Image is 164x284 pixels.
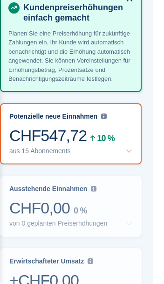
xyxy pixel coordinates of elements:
[9,126,132,145] div: CHF547,72
[9,257,84,265] div: Erwirtschafteter Umsatz
[9,220,107,227] div: von 0 geplanten Preiserhöhungen
[9,185,87,193] div: Ausstehende Einnahmen
[101,114,107,119] img: icon-info-grey-7440780725fd019a000dd9b08b2336e03edf1995a4989e88bcd33f0948082b44.svg
[8,29,133,84] p: Planen Sie eine Preiserhöhung für zukünftige Zahlungen ein. Ihr Kunde wird automatisch benachrich...
[9,147,71,155] div: aus 15 Abonnements
[20,2,133,23] h4: Kundenpreiserhöhungen einfach gemacht
[74,207,87,214] div: 0 %
[9,113,97,121] div: Potenzielle neue Einnahmen
[91,186,96,192] img: icon-info-grey-7440780725fd019a000dd9b08b2336e03edf1995a4989e88bcd33f0948082b44.svg
[9,199,132,218] div: CHF0,00
[88,258,93,264] img: icon-info-grey-7440780725fd019a000dd9b08b2336e03edf1995a4989e88bcd33f0948082b44.svg
[97,135,115,142] div: 10 %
